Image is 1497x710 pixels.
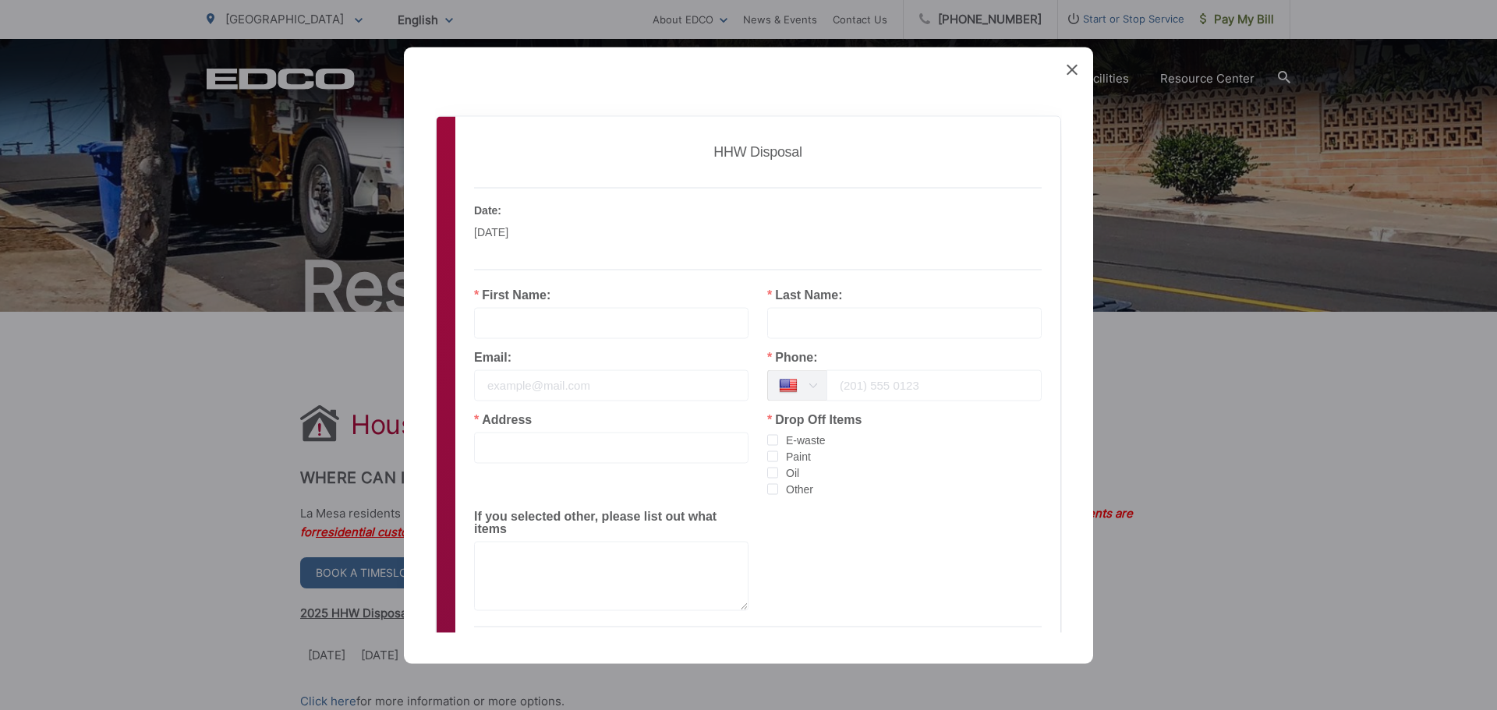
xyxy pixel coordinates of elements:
[474,351,511,363] label: Email:
[474,200,746,219] p: Date:
[474,369,748,401] input: example@mail.com
[778,449,811,464] span: Paint
[474,413,532,426] label: Address
[474,288,550,301] label: First Name:
[767,351,817,363] label: Phone:
[474,510,748,535] label: If you selected other, please list out what items
[778,433,826,447] span: E-waste
[767,432,1042,497] div: checkbox-group
[767,413,862,426] label: Drop Off Items
[474,222,746,241] p: [DATE]
[826,369,1042,401] input: (201) 555 0123
[778,482,813,496] span: Other
[778,465,799,480] span: Oil
[767,288,842,301] label: Last Name:
[468,135,1048,168] h2: HHW Disposal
